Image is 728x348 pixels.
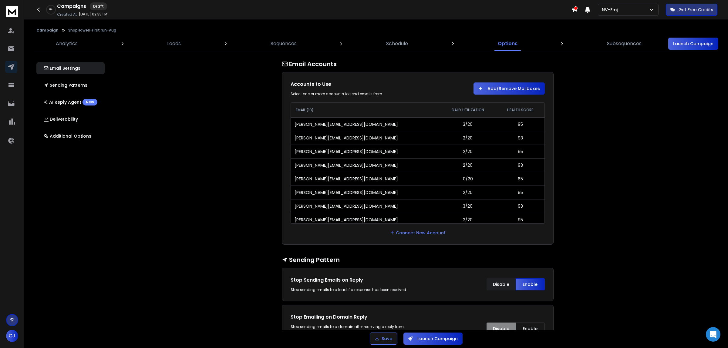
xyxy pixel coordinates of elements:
button: Campaign [36,28,59,33]
td: 95 [496,186,544,199]
p: ShopHowell-First run-Aug [68,28,116,33]
h1: Stop Sending Emails on Reply [291,276,412,284]
button: CJ [6,330,18,342]
p: Created At: [57,12,78,17]
td: 2/20 [440,186,496,199]
a: Options [494,36,521,51]
th: EMAIL (10) [291,103,440,117]
button: AI Reply AgentNew [36,96,105,108]
p: Sequences [271,40,297,47]
a: Leads [163,36,184,51]
div: Select one or more accounts to send emails from [291,92,412,96]
h1: Email Accounts [282,60,554,68]
p: [PERSON_NAME][EMAIL_ADDRESS][DOMAIN_NAME] [295,149,398,155]
p: NV-Emj [602,7,620,13]
td: 93 [496,199,544,213]
td: 95 [496,213,544,226]
button: Enable [516,278,545,290]
td: 2/20 [440,213,496,226]
p: AI Reply Agent [44,99,97,105]
td: 2/20 [440,145,496,158]
p: Leads [167,40,181,47]
p: Subsequences [607,40,642,47]
div: New [83,99,97,105]
td: 93 [496,131,544,145]
td: 95 [496,117,544,131]
p: [PERSON_NAME][EMAIL_ADDRESS][DOMAIN_NAME] [295,203,398,209]
button: Disable [487,278,516,290]
p: Options [498,40,517,47]
button: Save [370,333,397,345]
p: Deliverability [44,116,78,122]
p: Sending Patterns [44,82,87,88]
a: Analytics [52,36,81,51]
h1: Sending Pattern [282,256,554,264]
td: 3/20 [440,199,496,213]
td: 0/20 [440,172,496,186]
a: Connect New Account [390,230,446,236]
p: [PERSON_NAME][EMAIL_ADDRESS][DOMAIN_NAME] [295,162,398,168]
p: Email Settings [44,65,80,71]
td: 2/20 [440,131,496,145]
p: Schedule [386,40,408,47]
p: [PERSON_NAME][EMAIL_ADDRESS][DOMAIN_NAME] [295,189,398,196]
p: Stop sending emails to a domain after receiving a reply from any lead within it [291,324,412,344]
button: Launch Campaign [403,333,463,345]
a: Schedule [383,36,412,51]
button: Launch Campaign [668,38,718,50]
div: Draft [90,2,107,10]
button: Disable [487,323,516,335]
th: DAILY UTILIZATION [440,103,496,117]
button: Get Free Credits [666,4,717,16]
p: [PERSON_NAME][EMAIL_ADDRESS][DOMAIN_NAME] [295,135,398,141]
td: 93 [496,158,544,172]
button: Additional Options [36,130,105,142]
td: 95 [496,145,544,158]
a: Sequences [267,36,300,51]
h1: Accounts to Use [291,81,412,88]
h1: Stop Emailing on Domain Reply [291,313,412,321]
a: Subsequences [603,36,645,51]
img: logo [6,6,18,17]
button: Deliverability [36,113,105,125]
p: Analytics [56,40,78,47]
p: Get Free Credits [679,7,713,13]
p: [PERSON_NAME][EMAIL_ADDRESS][DOMAIN_NAME] [295,217,398,223]
h1: Campaigns [57,3,86,10]
p: [DATE] 02:33 PM [79,12,107,17]
button: Enable [516,323,545,335]
div: Open Intercom Messenger [706,327,720,342]
button: Add/Remove Mailboxes [474,82,545,95]
div: Stop sending emails to a lead if a response has been received [291,287,412,292]
td: 65 [496,172,544,186]
th: HEALTH SCORE [496,103,544,117]
p: [PERSON_NAME][EMAIL_ADDRESS][DOMAIN_NAME] [295,176,398,182]
td: 3/20 [440,117,496,131]
p: Additional Options [44,133,91,139]
p: 0 % [49,8,52,12]
td: 2/20 [440,158,496,172]
button: Email Settings [36,62,105,74]
button: Sending Patterns [36,79,105,91]
p: [PERSON_NAME][EMAIL_ADDRESS][DOMAIN_NAME] [295,121,398,127]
